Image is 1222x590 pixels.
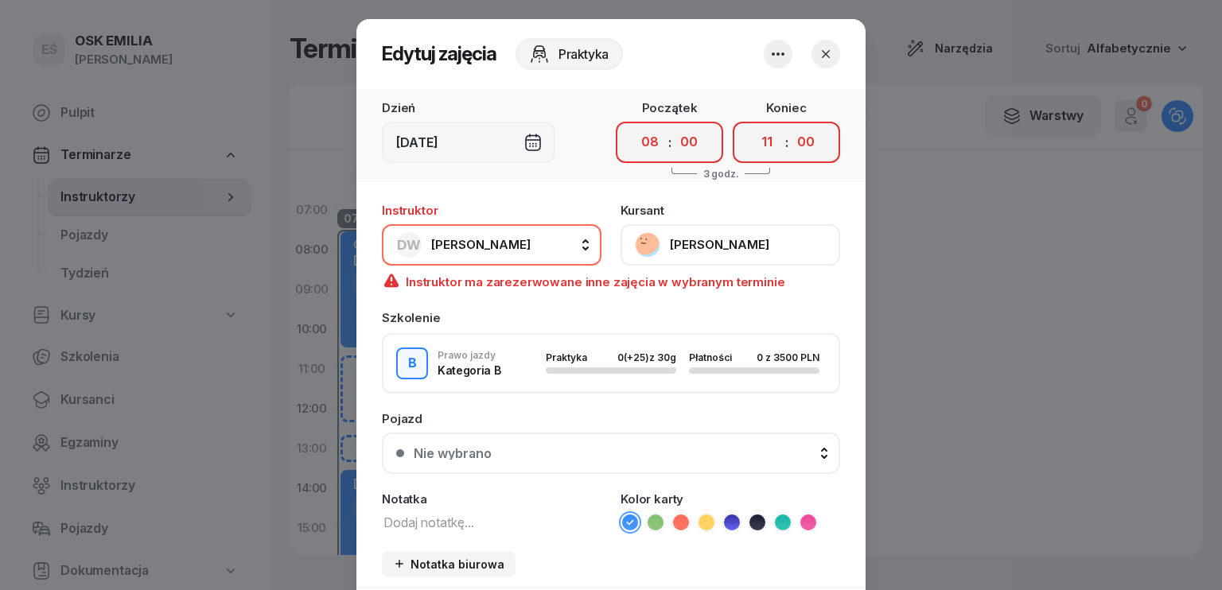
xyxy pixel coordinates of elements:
[382,266,840,293] div: Instruktor ma zarezerwowane inne zajęcia w wybranym terminie
[393,557,504,571] div: Notatka biurowa
[382,551,516,577] button: Notatka biurowa
[414,447,492,460] div: Nie wybrano
[668,133,671,152] div: :
[397,239,421,252] span: DW
[621,224,840,266] button: [PERSON_NAME]
[785,133,788,152] div: :
[382,433,840,474] button: Nie wybrano
[382,41,496,67] h2: Edytuj zajęcia
[431,237,531,252] span: [PERSON_NAME]
[382,224,601,266] button: DW[PERSON_NAME]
